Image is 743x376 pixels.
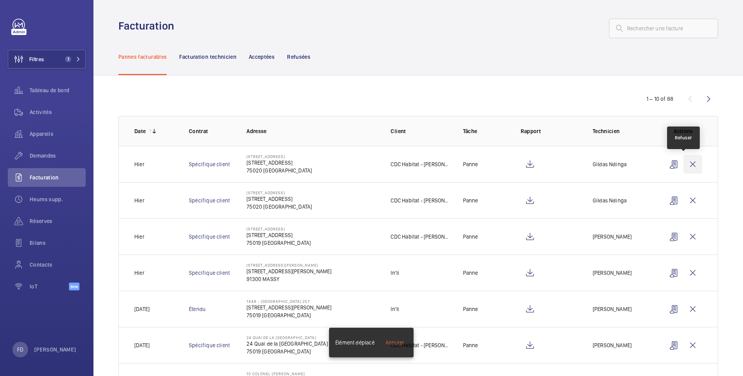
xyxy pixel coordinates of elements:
p: [STREET_ADDRESS][PERSON_NAME] [246,263,331,267]
p: 10 Colonel [PERSON_NAME] [246,371,331,376]
p: Panne [463,341,478,349]
p: Pannes facturables [118,53,167,61]
span: Tableau de bord [30,86,86,94]
p: [DATE] [134,341,150,349]
p: In'li [391,269,399,277]
p: Adresse [246,127,378,135]
p: [STREET_ADDRESS] [246,227,311,231]
p: [STREET_ADDRESS] [246,159,312,167]
p: Panne [463,197,478,204]
input: Rechercher une facture [609,19,718,38]
a: Étendu [189,306,206,312]
p: Refusées [287,53,310,61]
span: Activités [30,108,86,116]
span: 1 [65,56,71,62]
p: Technicien [593,127,652,135]
button: Annuler [378,333,412,352]
span: Beta [69,283,79,290]
a: Spécifique client [189,342,230,348]
p: Hier [134,160,144,168]
p: FD [17,346,23,353]
p: [PERSON_NAME] [593,233,632,241]
p: 75020 [GEOGRAPHIC_DATA] [246,167,312,174]
p: Actions [665,127,702,135]
p: [PERSON_NAME] [34,346,76,353]
p: Gildas Ndinga [593,160,627,168]
div: Élément déplacé [335,339,375,346]
p: Acceptées [249,53,275,61]
p: 75019 [GEOGRAPHIC_DATA] [246,311,331,319]
p: CDC Habitat - [PERSON_NAME] [391,233,450,241]
p: 75019 [GEOGRAPHIC_DATA] [246,348,328,355]
p: [DATE] [134,305,150,313]
p: 75020 [GEOGRAPHIC_DATA] [246,203,312,211]
span: Demandes [30,152,86,160]
p: CDC Habitat - [PERSON_NAME] [391,160,450,168]
a: Spécifique client [189,234,230,240]
p: [STREET_ADDRESS] [246,154,312,159]
p: Date [134,127,146,135]
p: Client [391,127,450,135]
p: Rapport [521,127,580,135]
p: Facturation technicien [179,53,236,61]
div: Refuser [675,134,692,141]
a: Spécifique client [189,270,230,276]
p: [PERSON_NAME] [593,269,632,277]
p: [STREET_ADDRESS] [246,190,312,195]
span: Facturation [30,174,86,181]
span: Appareils [30,130,86,138]
span: Filtres [29,55,44,63]
p: [STREET_ADDRESS][PERSON_NAME] [246,267,331,275]
p: 75019 [GEOGRAPHIC_DATA] [246,239,311,247]
p: In'li [391,305,399,313]
p: Panne [463,160,478,168]
span: Réserves [30,217,86,225]
span: Contacts [30,261,86,269]
p: Tâche [463,127,508,135]
p: Hier [134,197,144,204]
p: [STREET_ADDRESS] [246,195,312,203]
p: CDC Habitat - [PERSON_NAME] [391,197,450,204]
p: [PERSON_NAME] [593,341,632,349]
span: IoT [30,283,69,290]
p: Panne [463,305,478,313]
p: [STREET_ADDRESS][PERSON_NAME] [246,304,331,311]
p: Gildas Ndinga [593,197,627,204]
p: 24 Quai de la [GEOGRAPHIC_DATA] [246,340,328,348]
p: [STREET_ADDRESS] [246,231,311,239]
p: 1448 - [GEOGRAPHIC_DATA] 257 [246,299,331,304]
a: Spécifique client [189,161,230,167]
span: Bilans [30,239,86,247]
p: Panne [463,269,478,277]
p: 24 Quai de la [GEOGRAPHIC_DATA] [246,335,328,340]
span: Heures supp. [30,195,86,203]
div: 1 – 10 of 88 [646,95,673,103]
p: 91300 MASSY [246,275,331,283]
p: Hier [134,269,144,277]
button: Filtres1 [8,50,86,69]
div: Annuler [386,339,404,346]
p: [PERSON_NAME] [593,305,632,313]
p: Contrat [189,127,234,135]
p: Panne [463,233,478,241]
p: Hier [134,233,144,241]
a: Spécifique client [189,197,230,204]
h1: Facturation [118,19,179,33]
